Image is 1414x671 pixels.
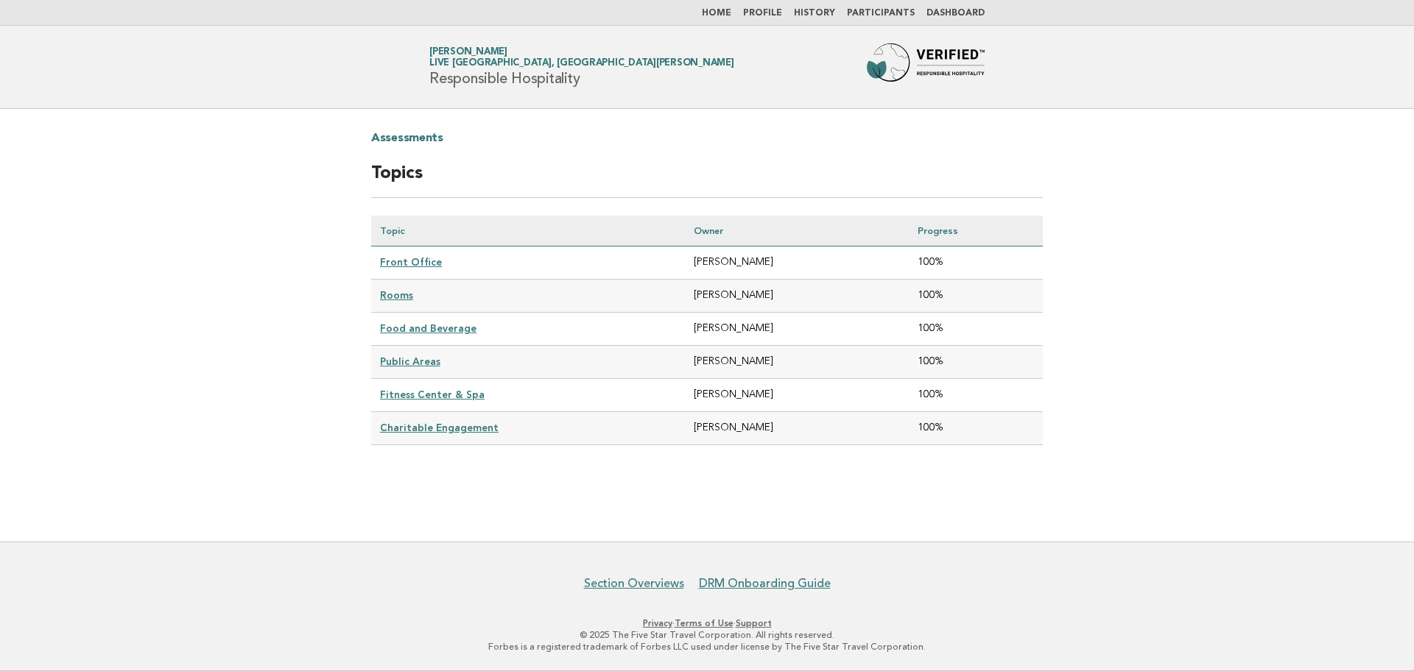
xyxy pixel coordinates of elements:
[371,127,443,150] a: Assessments
[380,289,413,301] a: Rooms
[867,43,985,90] img: Forbes Travel Guide
[380,422,499,433] a: Charitable Engagement
[794,9,835,18] a: History
[429,47,734,68] a: [PERSON_NAME]Live [GEOGRAPHIC_DATA], [GEOGRAPHIC_DATA][PERSON_NAME]
[380,322,476,334] a: Food and Beverage
[429,59,734,68] span: Live [GEOGRAPHIC_DATA], [GEOGRAPHIC_DATA][PERSON_NAME]
[909,346,1043,379] td: 100%
[429,48,734,86] h1: Responsible Hospitality
[909,379,1043,412] td: 100%
[371,162,1043,198] h2: Topics
[926,9,985,18] a: Dashboard
[702,9,731,18] a: Home
[743,9,782,18] a: Profile
[371,216,685,246] th: Topic
[256,641,1158,653] p: Forbes is a registered trademark of Forbes LLC used under license by The Five Star Travel Corpora...
[909,280,1043,313] td: 100%
[643,618,672,628] a: Privacy
[685,216,909,246] th: Owner
[699,576,831,591] a: DRM Onboarding Guide
[256,629,1158,641] p: © 2025 The Five Star Travel Corporation. All rights reserved.
[847,9,915,18] a: Participants
[909,216,1043,246] th: Progress
[380,388,485,400] a: Fitness Center & Spa
[256,617,1158,629] p: · ·
[685,412,909,445] td: [PERSON_NAME]
[380,256,442,268] a: Front Office
[736,618,772,628] a: Support
[685,346,909,379] td: [PERSON_NAME]
[685,280,909,313] td: [PERSON_NAME]
[685,379,909,412] td: [PERSON_NAME]
[685,246,909,280] td: [PERSON_NAME]
[380,355,440,367] a: Public Areas
[909,246,1043,280] td: 100%
[909,412,1043,445] td: 100%
[685,313,909,346] td: [PERSON_NAME]
[584,576,684,591] a: Section Overviews
[909,313,1043,346] td: 100%
[675,618,734,628] a: Terms of Use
